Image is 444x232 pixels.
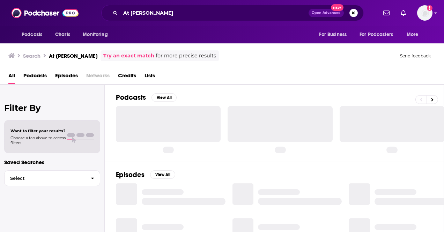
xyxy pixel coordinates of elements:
[360,30,393,40] span: For Podcasters
[312,11,341,15] span: Open Advanced
[116,93,146,102] h2: Podcasts
[427,5,432,11] svg: Add a profile image
[4,159,100,166] p: Saved Searches
[151,93,177,102] button: View All
[116,93,177,102] a: PodcastsView All
[402,28,427,41] button: open menu
[319,30,347,40] span: For Business
[23,52,40,59] h3: Search
[156,52,216,60] span: for more precise results
[10,135,66,145] span: Choose a tab above to access filters.
[12,6,79,20] img: Podchaser - Follow, Share and Rate Podcasts
[398,53,433,59] button: Send feedback
[150,170,175,179] button: View All
[4,170,100,186] button: Select
[116,170,175,179] a: EpisodesView All
[5,176,85,181] span: Select
[8,70,15,84] a: All
[355,28,403,41] button: open menu
[55,70,78,84] a: Episodes
[83,30,108,40] span: Monitoring
[118,70,136,84] a: Credits
[22,30,42,40] span: Podcasts
[55,30,70,40] span: Charts
[417,5,432,21] span: Logged in as mresewehr
[380,7,392,19] a: Show notifications dropdown
[86,70,110,84] span: Networks
[120,7,309,19] input: Search podcasts, credits, & more...
[10,128,66,133] span: Want to filter your results?
[398,7,409,19] a: Show notifications dropdown
[145,70,155,84] a: Lists
[101,5,364,21] div: Search podcasts, credits, & more...
[417,5,432,21] img: User Profile
[4,103,100,113] h2: Filter By
[314,28,355,41] button: open menu
[407,30,419,40] span: More
[17,28,51,41] button: open menu
[116,170,145,179] h2: Episodes
[309,9,344,17] button: Open AdvancedNew
[331,4,343,11] span: New
[417,5,432,21] button: Show profile menu
[78,28,117,41] button: open menu
[49,52,98,59] h3: At [PERSON_NAME]
[103,52,154,60] a: Try an exact match
[51,28,74,41] a: Charts
[23,70,47,84] a: Podcasts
